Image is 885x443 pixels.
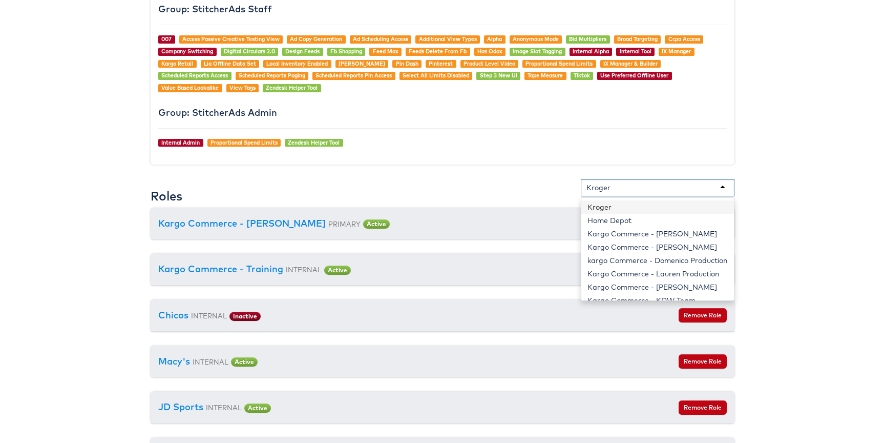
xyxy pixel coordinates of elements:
a: Bid Multipliers [569,35,606,43]
small: INTERNAL [193,357,228,366]
div: Kargo Commerce - KDW Team [581,294,734,307]
a: [PERSON_NAME] [339,60,385,67]
a: Select All Limits Disabled [403,72,469,79]
a: IX Manager [662,48,691,55]
a: 007 [161,35,172,43]
h4: Group: StitcherAds Admin [158,108,727,118]
a: Product Level Video [463,60,515,67]
div: Kargo Commerce - Lauren Production [581,267,734,280]
a: Pin Dash [396,60,418,67]
div: Kargo Commerce - [PERSON_NAME] [581,240,734,254]
a: Kargo Commerce - [PERSON_NAME] [158,217,326,229]
small: INTERNAL [206,403,242,412]
a: Zendesk Helper Tool [288,139,340,146]
a: Lia Offline Data Set [204,60,256,67]
a: View Tags [229,84,256,91]
a: Tiktok [574,72,590,79]
a: Has Odax [477,48,502,55]
div: Kargo Commerce - [PERSON_NAME] [581,280,734,294]
span: Active [231,357,258,367]
a: Company Switching [161,48,213,55]
a: Chicos [158,309,188,321]
a: Broad Targeting [617,35,658,43]
small: PRIMARY [328,219,361,228]
a: Local Inventory Enabled [266,60,328,67]
a: JD Sports [158,401,203,413]
a: Ccpa Access [668,35,700,43]
a: Fb Shopping [330,48,362,55]
a: Internal Alpha [573,48,609,55]
div: Home Depot [581,214,734,227]
a: Internal Tool [620,48,651,55]
a: Design Feeds [285,48,320,55]
a: Proportional Spend Limits [210,139,278,146]
a: Ad Copy Generation [290,35,342,43]
a: Kargo Commerce - Training [158,263,283,275]
a: Scheduled Reports Paging [239,72,305,79]
a: Alpha [487,35,502,43]
a: Value Based Lookalike [161,84,219,91]
button: Remove Role [679,308,727,323]
small: INTERNAL [191,311,227,320]
button: Remove Role [679,354,727,369]
a: Zendesk Helper Tool [266,84,318,91]
a: Feeds Delete From Fb [409,48,467,55]
div: Kargo Commerce - [PERSON_NAME] [581,227,734,240]
a: Kargo Retail [161,60,193,67]
small: INTERNAL [286,265,322,274]
a: Pinterest [429,60,453,67]
a: Step 3 New UI [480,72,517,79]
div: kargo Commerce - Domenico Production [581,254,734,267]
a: Digital Circulars 2.0 [224,48,275,55]
a: Scheduled Reports Access [161,72,228,79]
div: Kroger [586,183,610,193]
span: Inactive [229,312,261,321]
a: Use Preferred Offline User [600,72,668,79]
a: Access Passive Creative Testing View [182,35,280,43]
span: Active [244,404,271,413]
a: Feed Max [373,48,398,55]
a: Additional View Types [419,35,477,43]
h3: Roles [151,189,182,203]
a: IX Manager & Builder [603,60,658,67]
a: Image Slot Tagging [513,48,562,55]
a: Internal Admin [161,139,200,146]
a: Macy's [158,355,190,367]
div: Kroger [581,200,734,214]
button: Remove Role [679,400,727,415]
a: Anonymous Mode [513,35,559,43]
a: Scheduled Reports Pin Access [315,72,392,79]
span: Active [324,266,351,275]
a: Proportional Spend Limits [525,60,593,67]
a: Tape Measure [528,72,563,79]
a: Ad Scheduling Access [353,35,408,43]
h4: Group: StitcherAds Staff [158,4,727,14]
span: Active [363,219,390,229]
